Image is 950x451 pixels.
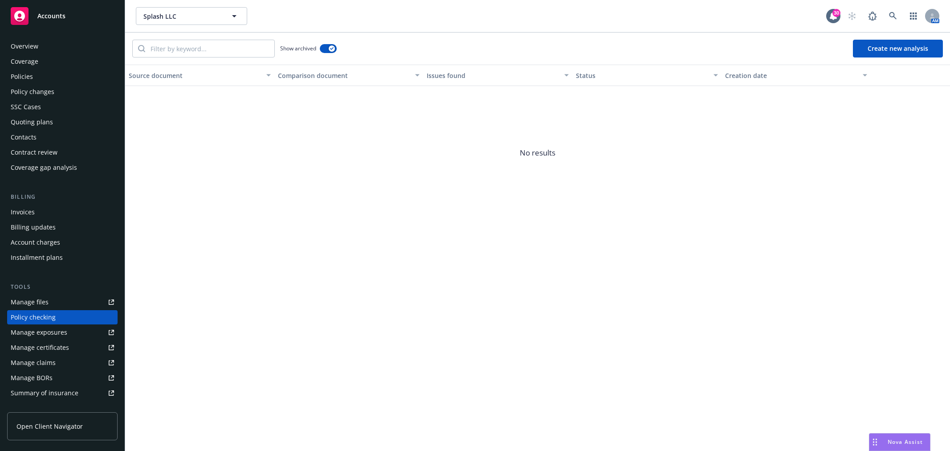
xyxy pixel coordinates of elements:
[143,12,220,21] span: Splash LLC
[11,54,38,69] div: Coverage
[7,85,118,99] a: Policy changes
[7,54,118,69] a: Coverage
[853,40,943,57] button: Create new analysis
[280,45,316,52] span: Show archived
[725,71,857,80] div: Creation date
[7,205,118,219] a: Invoices
[274,65,424,86] button: Comparison document
[11,295,49,309] div: Manage files
[11,70,33,84] div: Policies
[7,340,118,355] a: Manage certificates
[11,115,53,129] div: Quoting plans
[125,65,274,86] button: Source document
[7,100,118,114] a: SSC Cases
[11,130,37,144] div: Contacts
[7,70,118,84] a: Policies
[11,340,69,355] div: Manage certificates
[11,100,41,114] div: SSC Cases
[7,130,118,144] a: Contacts
[11,85,54,99] div: Policy changes
[7,371,118,385] a: Manage BORs
[11,220,56,234] div: Billing updates
[11,310,56,324] div: Policy checking
[864,7,881,25] a: Report a Bug
[7,4,118,29] a: Accounts
[11,235,60,250] div: Account charges
[11,39,38,53] div: Overview
[16,422,83,431] span: Open Client Navigator
[37,12,65,20] span: Accounts
[145,40,274,57] input: Filter by keyword...
[576,71,708,80] div: Status
[11,325,67,340] div: Manage exposures
[136,7,247,25] button: Splash LLC
[7,39,118,53] a: Overview
[7,145,118,160] a: Contract review
[427,71,559,80] div: Issues found
[7,160,118,175] a: Coverage gap analysis
[278,71,410,80] div: Comparison document
[423,65,572,86] button: Issues found
[7,115,118,129] a: Quoting plans
[572,65,722,86] button: Status
[7,250,118,265] a: Installment plans
[138,45,145,52] svg: Search
[7,283,118,291] div: Tools
[7,325,118,340] a: Manage exposures
[7,356,118,370] a: Manage claims
[11,250,63,265] div: Installment plans
[11,145,57,160] div: Contract review
[7,220,118,234] a: Billing updates
[832,9,840,17] div: 30
[7,235,118,250] a: Account charges
[7,310,118,324] a: Policy checking
[11,356,56,370] div: Manage claims
[11,205,35,219] div: Invoices
[722,65,871,86] button: Creation date
[884,7,902,25] a: Search
[869,434,881,451] div: Drag to move
[7,386,118,400] a: Summary of insurance
[905,7,922,25] a: Switch app
[869,433,930,451] button: Nova Assist
[129,71,261,80] div: Source document
[125,86,950,220] span: No results
[843,7,861,25] a: Start snowing
[888,438,923,446] span: Nova Assist
[7,295,118,309] a: Manage files
[11,160,77,175] div: Coverage gap analysis
[7,193,118,201] div: Billing
[11,371,53,385] div: Manage BORs
[11,386,78,400] div: Summary of insurance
